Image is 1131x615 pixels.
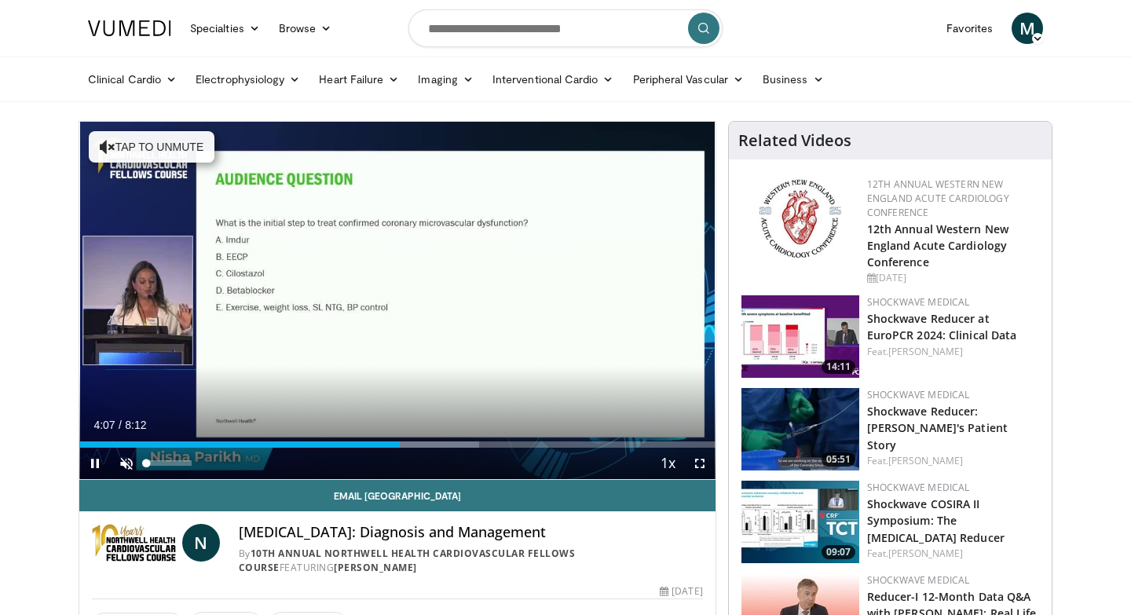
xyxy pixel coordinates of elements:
[822,452,855,467] span: 05:51
[741,388,859,470] a: 05:51
[888,454,963,467] a: [PERSON_NAME]
[119,419,122,431] span: /
[239,524,703,541] h4: [MEDICAL_DATA]: Diagnosis and Management
[182,524,220,562] a: N
[741,295,859,378] a: 14:11
[888,547,963,560] a: [PERSON_NAME]
[867,345,1039,359] div: Feat.
[867,178,1009,219] a: 12th Annual Western New England Acute Cardiology Conference
[867,496,1005,544] a: Shockwave COSIRA II Symposium: The [MEDICAL_DATA] Reducer
[756,178,844,260] img: 0954f259-7907-4053-a817-32a96463ecc8.png.150x105_q85_autocrop_double_scale_upscale_version-0.2.png
[867,404,1008,452] a: Shockwave Reducer: [PERSON_NAME]'s Patient Story
[867,481,970,494] a: Shockwave Medical
[79,441,716,448] div: Progress Bar
[624,64,753,95] a: Peripheral Vascular
[738,131,851,150] h4: Related Videos
[867,295,970,309] a: Shockwave Medical
[888,345,963,358] a: [PERSON_NAME]
[89,131,214,163] button: Tap to unmute
[741,388,859,470] img: bc9e8206-cb3d-4a08-8187-47bbd8524696.150x105_q85_crop-smart_upscale.jpg
[181,13,269,44] a: Specialties
[684,448,716,479] button: Fullscreen
[79,122,716,480] video-js: Video Player
[937,13,1002,44] a: Favorites
[125,419,146,431] span: 8:12
[309,64,408,95] a: Heart Failure
[269,13,342,44] a: Browse
[79,64,186,95] a: Clinical Cardio
[822,545,855,559] span: 09:07
[92,524,176,562] img: 10th Annual Northwell Health Cardiovascular Fellows Course
[741,481,859,563] img: d63ff3e8-905f-4f99-8e19-b9e3f7f82708.150x105_q85_crop-smart_upscale.jpg
[111,448,142,479] button: Unmute
[186,64,309,95] a: Electrophysiology
[867,547,1039,561] div: Feat.
[93,419,115,431] span: 4:07
[741,481,859,563] a: 09:07
[146,460,191,466] div: Volume Level
[867,221,1008,269] a: 12th Annual Western New England Acute Cardiology Conference
[79,480,716,511] a: Email [GEOGRAPHIC_DATA]
[867,454,1039,468] div: Feat.
[79,448,111,479] button: Pause
[653,448,684,479] button: Playback Rate
[1012,13,1043,44] a: M
[88,20,171,36] img: VuMedi Logo
[822,360,855,374] span: 14:11
[867,311,1017,342] a: Shockwave Reducer at EuroPCR 2024: Clinical Data
[753,64,833,95] a: Business
[334,561,417,574] a: [PERSON_NAME]
[483,64,624,95] a: Interventional Cardio
[239,547,576,574] a: 10th Annual Northwell Health Cardiovascular Fellows Course
[867,388,970,401] a: Shockwave Medical
[239,547,703,575] div: By FEATURING
[408,9,723,47] input: Search topics, interventions
[408,64,483,95] a: Imaging
[867,573,970,587] a: Shockwave Medical
[741,295,859,378] img: 27139318-3849-4d9e-b133-034ede35ce2b.150x105_q85_crop-smart_upscale.jpg
[867,271,1039,285] div: [DATE]
[660,584,702,599] div: [DATE]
